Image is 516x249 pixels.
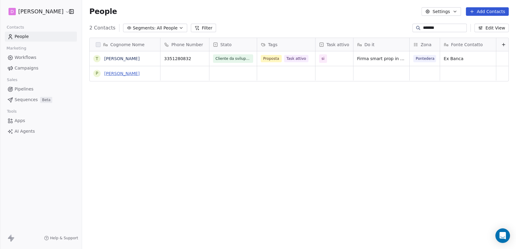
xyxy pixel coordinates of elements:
[164,56,205,62] span: 3351280832
[257,38,315,51] div: Tags
[157,25,177,31] span: All People
[40,97,52,103] span: Beta
[90,51,160,243] div: grid
[440,38,496,51] div: Fonte Contatto
[15,65,38,71] span: Campaigns
[421,42,432,48] span: Zona
[133,25,156,31] span: Segments:
[4,107,19,116] span: Tools
[5,95,77,105] a: SequencesBeta
[209,38,257,51] div: Stato
[171,42,203,48] span: Phone Number
[15,128,35,135] span: AI Agents
[261,55,282,62] span: Proposta
[215,56,251,62] span: Cliente da sviluppare
[315,38,353,51] div: Task attivo
[5,53,77,63] a: Workflows
[96,56,98,62] div: T
[18,8,64,15] span: [PERSON_NAME]
[15,118,25,124] span: Apps
[451,42,483,48] span: Fonte Contatto
[11,9,14,15] span: D
[357,56,406,62] span: Firma smart prop in corso + reinvestimento 26k di disinvestimento
[421,7,461,16] button: Settings
[15,33,29,40] span: People
[160,51,511,243] div: grid
[364,42,374,48] span: Do it
[89,24,115,32] span: 2 Contacts
[5,63,77,73] a: Campaigns
[104,71,139,76] a: [PERSON_NAME]
[444,56,492,62] span: Ex Banca
[413,55,436,62] span: Pontedera
[284,55,309,62] span: Task attivo
[220,42,232,48] span: Stato
[89,7,117,16] span: People
[90,38,160,51] div: Cognome Nome
[44,236,78,240] a: Help & Support
[96,70,98,77] div: P
[5,126,77,136] a: AI Agents
[5,116,77,126] a: Apps
[191,24,216,32] button: Filter
[322,56,325,62] span: si
[353,38,409,51] div: Do it
[5,32,77,42] a: People
[4,44,29,53] span: Marketing
[5,84,77,94] a: Pipelines
[410,38,440,51] div: Zona
[474,24,509,32] button: Edit View
[160,38,209,51] div: Phone Number
[15,86,33,92] span: Pipelines
[4,23,27,32] span: Contacts
[495,228,510,243] div: Open Intercom Messenger
[466,7,509,16] button: Add Contacts
[4,75,20,84] span: Sales
[326,42,349,48] span: Task attivo
[50,236,78,240] span: Help & Support
[15,97,38,103] span: Sequences
[15,54,36,61] span: Workflows
[268,42,277,48] span: Tags
[7,6,65,17] button: D[PERSON_NAME]
[104,56,139,61] a: [PERSON_NAME]
[110,42,145,48] span: Cognome Nome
